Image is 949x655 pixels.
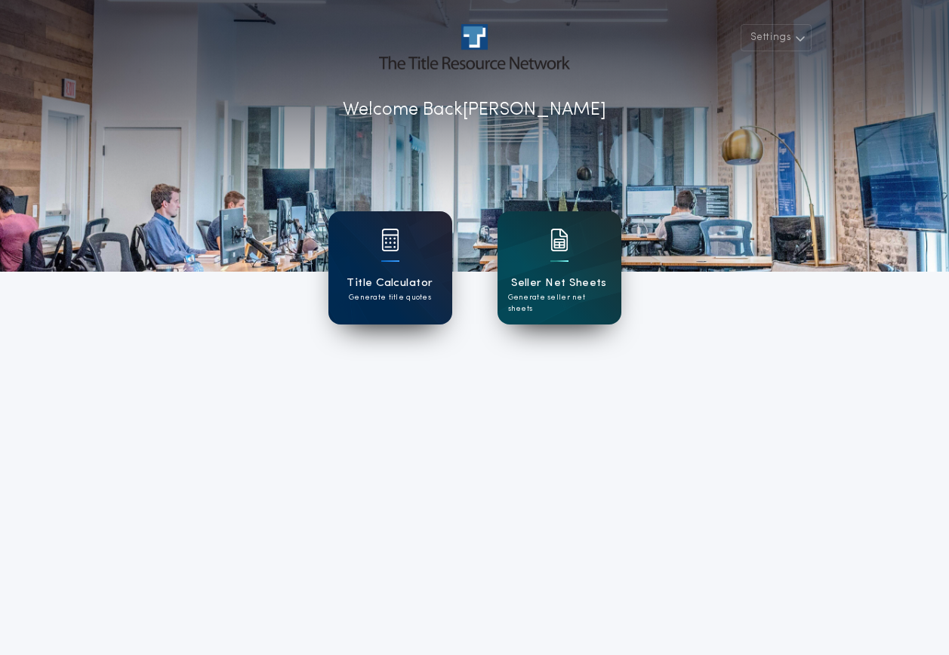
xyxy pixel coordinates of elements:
p: Generate title quotes [349,292,431,303]
button: Settings [741,24,812,51]
h1: Title Calculator [347,275,433,292]
a: card iconSeller Net SheetsGenerate seller net sheets [498,211,621,324]
p: Generate seller net sheets [508,292,611,315]
img: card icon [550,229,568,251]
h1: Seller Net Sheets [511,275,607,292]
a: card iconTitle CalculatorGenerate title quotes [328,211,452,324]
img: account-logo [379,24,569,69]
p: Welcome Back [PERSON_NAME] [343,97,606,124]
img: card icon [381,229,399,251]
